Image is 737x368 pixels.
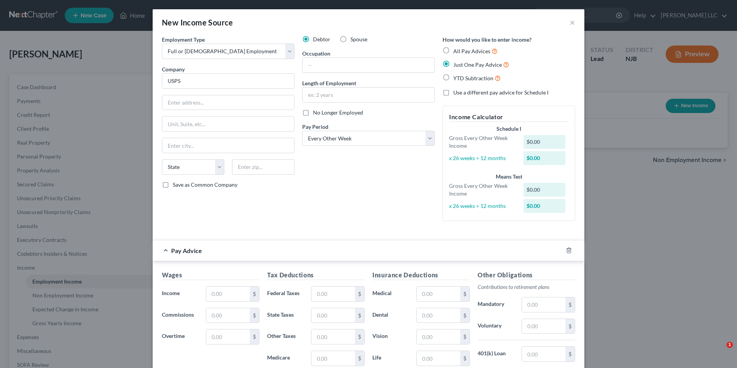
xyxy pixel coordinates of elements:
[460,287,469,301] div: $
[368,286,412,302] label: Medical
[443,35,532,44] label: How would you like to enter income?
[474,319,518,334] label: Voluntary
[263,308,307,323] label: State Taxes
[445,134,520,150] div: Gross Every Other Week Income
[449,125,569,133] div: Schedule I
[350,36,367,42] span: Spouse
[368,351,412,366] label: Life
[206,308,250,323] input: 0.00
[453,89,549,96] span: Use a different pay advice for Schedule I
[250,308,259,323] div: $
[460,329,469,344] div: $
[565,297,575,312] div: $
[267,270,365,280] h5: Tax Deductions
[478,270,575,280] h5: Other Obligations
[449,112,569,122] h5: Income Calculator
[478,283,575,291] p: Contributions to retirement plans
[523,199,566,213] div: $0.00
[311,351,355,366] input: 0.00
[263,329,307,344] label: Other Taxes
[565,347,575,361] div: $
[417,287,460,301] input: 0.00
[727,342,733,348] span: 1
[523,151,566,165] div: $0.00
[570,18,575,27] button: ×
[355,329,364,344] div: $
[474,297,518,312] label: Mandatory
[263,351,307,366] label: Medicare
[460,308,469,323] div: $
[303,58,434,73] input: --
[445,182,520,198] div: Gross Every Other Week Income
[445,202,520,210] div: x 26 weeks ÷ 12 months
[162,36,205,43] span: Employment Type
[302,123,328,130] span: Pay Period
[311,287,355,301] input: 0.00
[417,308,460,323] input: 0.00
[162,138,294,153] input: Enter city...
[250,329,259,344] div: $
[523,183,566,197] div: $0.00
[302,79,356,87] label: Length of Employment
[417,351,460,366] input: 0.00
[162,73,294,89] input: Search company by name...
[711,342,729,360] iframe: Intercom live chat
[522,297,565,312] input: 0.00
[565,319,575,334] div: $
[453,75,493,81] span: YTD Subtraction
[311,308,355,323] input: 0.00
[263,286,307,302] label: Federal Taxes
[162,17,233,28] div: New Income Source
[232,159,294,175] input: Enter zip...
[453,48,490,54] span: All Pay Advices
[445,154,520,162] div: x 26 weeks ÷ 12 months
[206,287,250,301] input: 0.00
[522,347,565,361] input: 0.00
[302,49,330,57] label: Occupation
[158,308,202,323] label: Commissions
[173,181,237,188] span: Save as Common Company
[474,346,518,362] label: 401(k) Loan
[368,329,412,344] label: Vision
[158,329,202,344] label: Overtime
[449,173,569,181] div: Means Test
[303,88,434,102] input: ex: 2 years
[313,36,330,42] span: Debtor
[355,351,364,366] div: $
[372,270,470,280] h5: Insurance Deductions
[522,319,565,334] input: 0.00
[162,270,259,280] h5: Wages
[206,329,250,344] input: 0.00
[313,109,363,116] span: No Longer Employed
[355,308,364,323] div: $
[162,290,180,296] span: Income
[523,135,566,149] div: $0.00
[453,61,502,68] span: Just One Pay Advice
[162,95,294,110] input: Enter address...
[250,287,259,301] div: $
[171,247,202,254] span: Pay Advice
[311,329,355,344] input: 0.00
[162,66,185,73] span: Company
[355,287,364,301] div: $
[460,351,469,366] div: $
[162,116,294,131] input: Unit, Suite, etc...
[417,329,460,344] input: 0.00
[368,308,412,323] label: Dental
